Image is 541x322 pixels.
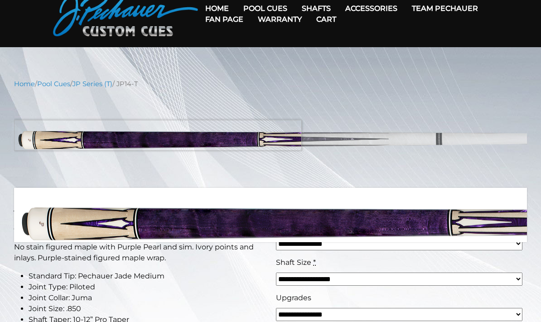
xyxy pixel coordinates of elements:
strong: This Pechauer pool cue takes 6-10 weeks to ship. [14,226,221,237]
abbr: required [313,258,316,267]
a: Cart [309,8,343,31]
li: Joint Collar: Juma [29,293,265,303]
img: jp14-T.png [14,96,527,181]
bdi: 550.00 [276,197,327,213]
nav: Breadcrumb [14,79,527,89]
li: Standard Tip: Pechauer Jade Medium [29,271,265,282]
a: Home [14,80,35,88]
a: Pool Cues [37,80,70,88]
a: Warranty [251,8,309,31]
a: Fan Page [198,8,251,31]
abbr: required [321,223,324,231]
span: Cue Weight [276,223,319,231]
span: Shaft Size [276,258,311,267]
li: Joint Size: .850 [29,303,265,314]
span: Upgrades [276,293,311,302]
span: $ [276,197,284,213]
strong: JP14-T Pool Cue [14,195,158,217]
p: No stain figured maple with Purple Pearl and sim. Ivory points and inlays. Purple-stained figured... [14,242,265,263]
li: Joint Type: Piloted [29,282,265,293]
a: JP Series (T) [72,80,112,88]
